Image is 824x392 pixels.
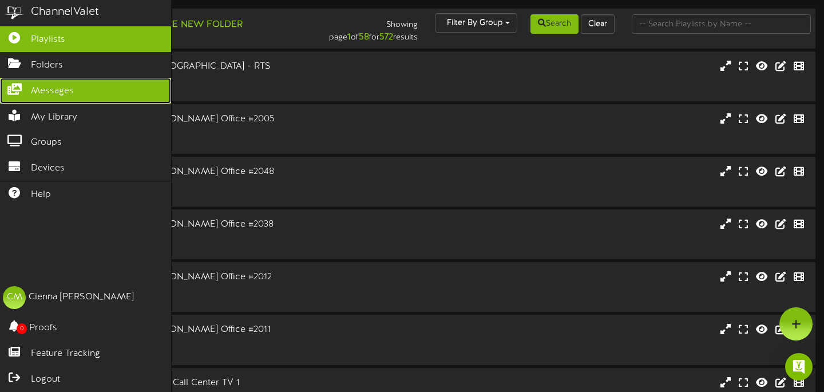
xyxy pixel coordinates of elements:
div: Landscape ( 16:9 ) [46,73,353,83]
button: Search [530,14,579,34]
span: Proofs [29,322,57,335]
span: Help [31,188,51,201]
span: Folders [31,59,63,72]
span: Groups [31,136,62,149]
div: AFCU Building #3 | [PERSON_NAME] Office #2005 [46,113,353,126]
div: Cienna [PERSON_NAME] [29,291,134,304]
div: Landscape ( 16:9 ) [46,126,353,136]
strong: 58 [359,32,369,42]
div: [GEOGRAPHIC_DATA] #5 | Call Center TV 1 [46,377,353,390]
div: # 9962 [46,188,353,198]
div: # 9959 [46,346,353,356]
div: Landscape ( 16:9 ) [46,179,353,188]
span: Logout [31,373,60,386]
span: Feature Tracking [31,347,100,361]
div: AFCU Building #3 | [PERSON_NAME] Office #2048 [46,165,353,179]
strong: 1 [347,32,351,42]
div: Landscape ( 16:9 ) [46,231,353,241]
div: Landscape ( 16:9 ) [46,336,353,346]
strong: 572 [379,32,393,42]
div: AFCU Building #3 | [PERSON_NAME] Office #2038 [46,218,353,231]
span: Playlists [31,33,65,46]
button: Filter By Group [435,13,517,33]
input: -- Search Playlists by Name -- [632,14,811,34]
button: Clear [581,14,615,34]
div: AFCU Building #3 | [PERSON_NAME] Office #2012 [46,271,353,284]
span: My Library [31,111,77,124]
span: 0 [17,323,27,334]
div: Landscape ( 16:9 ) [46,284,353,294]
div: # 10187 [46,83,353,93]
div: # 9958 [46,136,353,145]
div: Showing page of for results [295,13,426,44]
div: # 9960 [46,294,353,303]
div: # 9961 [46,241,353,251]
button: Create New Folder [132,18,246,32]
div: AFCU Building #3 | [PERSON_NAME] Office #2011 [46,323,353,336]
span: Messages [31,85,74,98]
div: Open Intercom Messenger [785,353,813,381]
div: AFCU - The Market - [GEOGRAPHIC_DATA] - RTS [46,60,353,73]
div: CM [3,286,26,309]
div: ChannelValet [31,4,99,21]
span: Devices [31,162,65,175]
